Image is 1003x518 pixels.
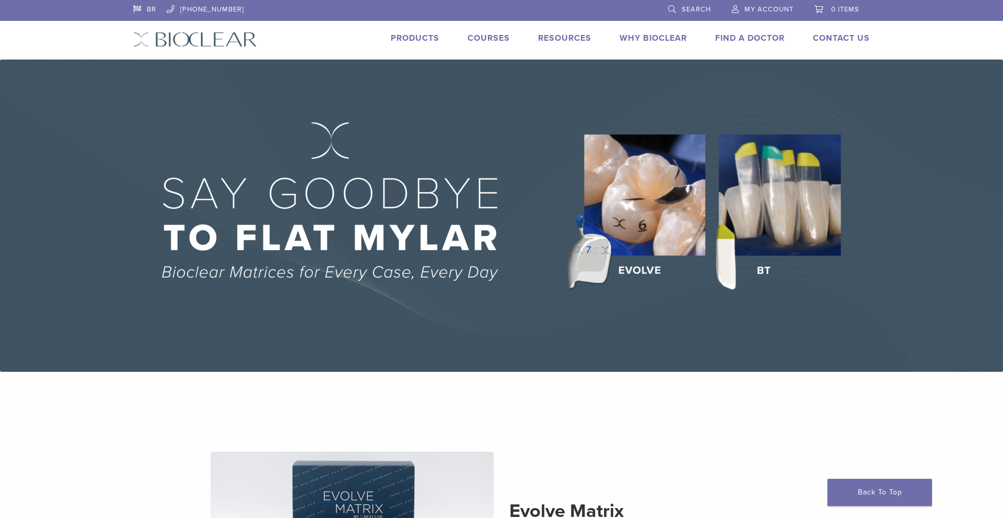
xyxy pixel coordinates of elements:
[813,33,870,43] a: Contact Us
[682,5,711,14] span: Search
[133,32,257,47] img: Bioclear
[538,33,591,43] a: Resources
[831,5,859,14] span: 0 items
[468,33,510,43] a: Courses
[391,33,439,43] a: Products
[827,479,932,506] a: Back To Top
[620,33,687,43] a: Why Bioclear
[744,5,794,14] span: My Account
[715,33,785,43] a: Find A Doctor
